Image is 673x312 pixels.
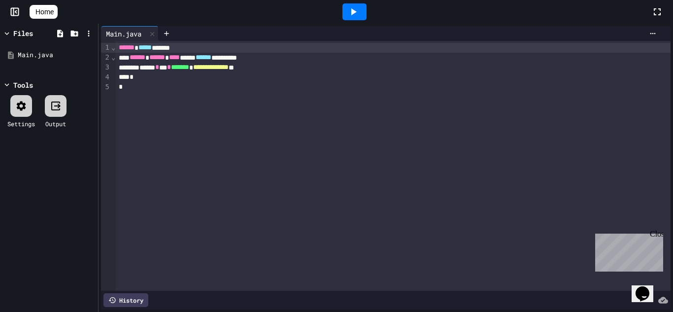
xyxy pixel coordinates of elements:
iframe: chat widget [632,273,663,302]
div: Tools [13,80,33,90]
a: Home [30,5,58,19]
iframe: chat widget [591,230,663,272]
div: Output [45,119,66,128]
div: Chat with us now!Close [4,4,68,63]
div: Main.java [101,26,159,41]
span: Home [35,7,54,17]
span: Fold line [111,53,116,61]
span: Fold line [111,43,116,51]
div: Main.java [18,50,95,60]
div: 2 [101,53,111,63]
div: Main.java [101,29,146,39]
div: Settings [7,119,35,128]
div: Files [13,28,33,38]
div: 4 [101,72,111,82]
div: History [103,293,148,307]
div: 5 [101,82,111,92]
div: 3 [101,63,111,72]
div: 1 [101,43,111,53]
